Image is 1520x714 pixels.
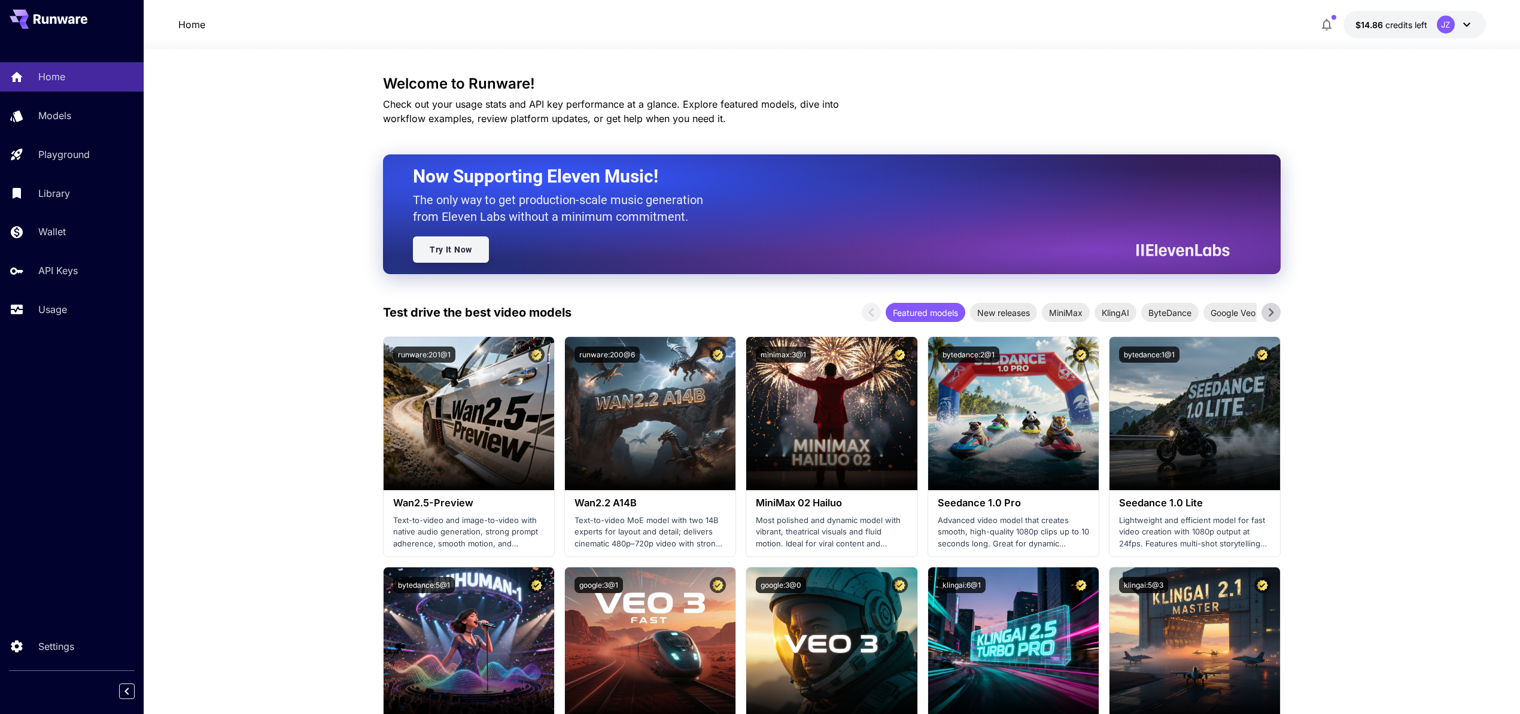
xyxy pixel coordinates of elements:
[1343,11,1486,38] button: $14.86355JZ
[38,263,78,278] p: API Keys
[1119,577,1168,593] button: klingai:5@3
[1385,20,1427,30] span: credits left
[393,497,545,509] h3: Wan2.5-Preview
[1073,577,1089,593] button: Certified Model – Vetted for best performance and includes a commercial license.
[938,577,986,593] button: klingai:6@1
[756,347,811,363] button: minimax:3@1
[413,236,489,263] a: Try It Now
[1042,303,1090,322] div: MiniMax
[938,347,999,363] button: bytedance:2@1
[178,17,205,32] a: Home
[119,683,135,699] button: Collapse sidebar
[38,108,71,123] p: Models
[1141,303,1199,322] div: ByteDance
[710,347,726,363] button: Certified Model – Vetted for best performance and includes a commercial license.
[574,347,640,363] button: runware:200@6
[1095,303,1136,322] div: KlingAI
[1042,306,1090,319] span: MiniMax
[574,577,623,593] button: google:3@1
[1119,497,1270,509] h3: Seedance 1.0 Lite
[1254,577,1270,593] button: Certified Model – Vetted for best performance and includes a commercial license.
[970,303,1037,322] div: New releases
[413,192,712,225] p: The only way to get production-scale music generation from Eleven Labs without a minimum commitment.
[1437,16,1455,34] div: JZ
[892,347,908,363] button: Certified Model – Vetted for best performance and includes a commercial license.
[938,515,1089,550] p: Advanced video model that creates smooth, high-quality 1080p clips up to 10 seconds long. Great f...
[574,497,726,509] h3: Wan2.2 A14B
[528,577,545,593] button: Certified Model – Vetted for best performance and includes a commercial license.
[574,515,726,550] p: Text-to-video MoE model with two 14B experts for layout and detail; delivers cinematic 480p–720p ...
[565,337,735,490] img: alt
[413,165,1221,188] h2: Now Supporting Eleven Music!
[38,639,74,654] p: Settings
[756,515,907,550] p: Most polished and dynamic model with vibrant, theatrical visuals and fluid motion. Ideal for vira...
[756,577,806,593] button: google:3@0
[938,497,1089,509] h3: Seedance 1.0 Pro
[970,306,1037,319] span: New releases
[1141,306,1199,319] span: ByteDance
[528,347,545,363] button: Certified Model – Vetted for best performance and includes a commercial license.
[178,17,205,32] nav: breadcrumb
[886,303,965,322] div: Featured models
[383,98,839,124] span: Check out your usage stats and API key performance at a glance. Explore featured models, dive int...
[393,577,455,593] button: bytedance:5@1
[928,337,1099,490] img: alt
[1119,515,1270,550] p: Lightweight and efficient model for fast video creation with 1080p output at 24fps. Features mult...
[38,302,67,317] p: Usage
[756,497,907,509] h3: MiniMax 02 Hailuo
[384,337,554,490] img: alt
[1203,306,1263,319] span: Google Veo
[1203,303,1263,322] div: Google Veo
[1355,20,1385,30] span: $14.86
[710,577,726,593] button: Certified Model – Vetted for best performance and includes a commercial license.
[1073,347,1089,363] button: Certified Model – Vetted for best performance and includes a commercial license.
[393,347,455,363] button: runware:201@1
[746,337,917,490] img: alt
[886,306,965,319] span: Featured models
[128,680,144,702] div: Collapse sidebar
[38,186,70,200] p: Library
[1254,347,1270,363] button: Certified Model – Vetted for best performance and includes a commercial license.
[393,515,545,550] p: Text-to-video and image-to-video with native audio generation, strong prompt adherence, smooth mo...
[38,224,66,239] p: Wallet
[1119,347,1179,363] button: bytedance:1@1
[383,303,571,321] p: Test drive the best video models
[892,577,908,593] button: Certified Model – Vetted for best performance and includes a commercial license.
[1109,337,1280,490] img: alt
[1355,19,1427,31] div: $14.86355
[383,75,1281,92] h3: Welcome to Runware!
[38,147,90,162] p: Playground
[1095,306,1136,319] span: KlingAI
[38,69,65,84] p: Home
